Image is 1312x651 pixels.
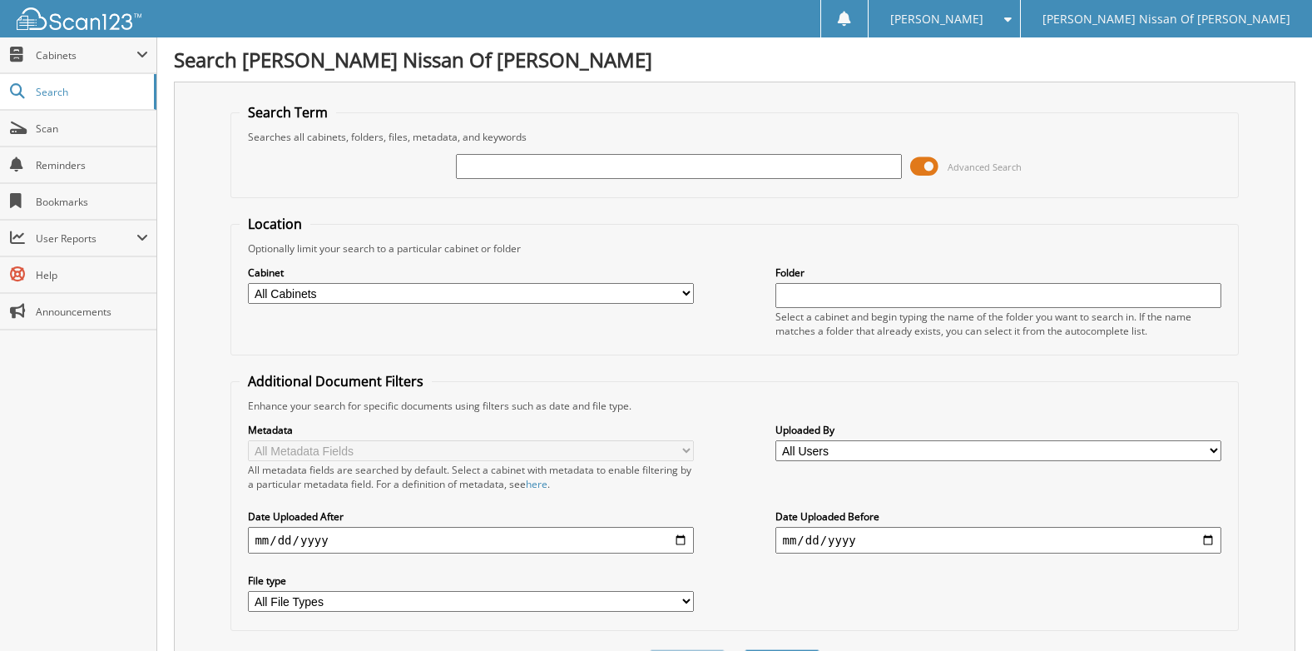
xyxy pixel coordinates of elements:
div: Enhance your search for specific documents using filters such as date and file type. [240,399,1229,413]
span: Advanced Search [948,161,1022,173]
div: Select a cabinet and begin typing the name of the folder you want to search in. If the name match... [775,310,1220,338]
span: [PERSON_NAME] Nissan Of [PERSON_NAME] [1042,14,1290,24]
span: Cabinets [36,48,136,62]
span: Search [36,85,146,99]
legend: Search Term [240,103,336,122]
span: Announcements [36,305,148,319]
div: Searches all cabinets, folders, files, metadata, and keywords [240,130,1229,144]
legend: Location [240,215,310,233]
input: end [775,527,1220,554]
legend: Additional Document Filters [240,372,432,390]
div: All metadata fields are searched by default. Select a cabinet with metadata to enable filtering b... [248,463,693,491]
input: start [248,527,693,554]
label: Date Uploaded Before [775,509,1220,524]
label: Folder [775,266,1220,280]
label: Metadata [248,423,693,437]
span: Reminders [36,158,148,172]
span: [PERSON_NAME] [890,14,983,24]
label: Date Uploaded After [248,509,693,524]
span: User Reports [36,231,136,246]
h1: Search [PERSON_NAME] Nissan Of [PERSON_NAME] [174,46,1295,73]
a: here [526,477,547,491]
label: Cabinet [248,266,693,280]
span: Bookmarks [36,195,148,209]
span: Scan [36,122,148,136]
img: scan123-logo-white.svg [17,7,141,30]
div: Optionally limit your search to a particular cabinet or folder [240,241,1229,256]
label: Uploaded By [775,423,1220,437]
label: File type [248,574,693,588]
span: Help [36,268,148,282]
